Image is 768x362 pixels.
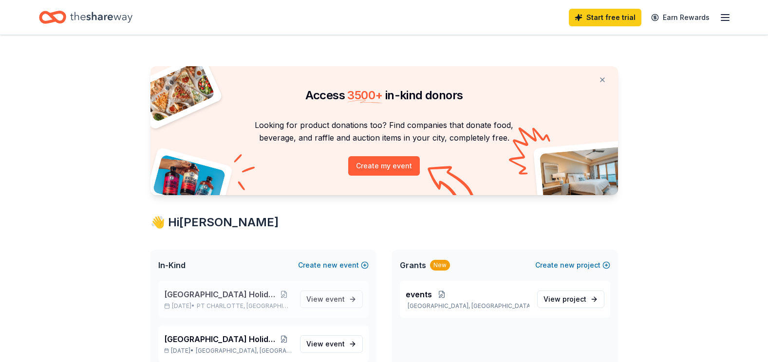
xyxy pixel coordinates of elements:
[323,259,337,271] span: new
[400,259,426,271] span: Grants
[537,290,604,308] a: View project
[39,6,132,29] a: Home
[164,333,276,345] span: [GEOGRAPHIC_DATA] Holiday Luau
[406,302,529,310] p: [GEOGRAPHIC_DATA], [GEOGRAPHIC_DATA]
[543,293,586,305] span: View
[428,166,476,202] img: Curvy arrow
[306,293,345,305] span: View
[562,295,586,303] span: project
[325,340,345,348] span: event
[139,60,215,123] img: Pizza
[325,295,345,303] span: event
[645,9,715,26] a: Earn Rewards
[300,290,363,308] a: View event
[535,259,610,271] button: Createnewproject
[406,289,432,300] span: events
[164,347,292,355] p: [DATE] •
[298,259,369,271] button: Createnewevent
[300,335,363,353] a: View event
[430,260,450,271] div: New
[158,259,186,271] span: In-Kind
[196,347,292,355] span: [GEOGRAPHIC_DATA], [GEOGRAPHIC_DATA]
[347,88,382,102] span: 3500 +
[560,259,575,271] span: new
[164,302,292,310] p: [DATE] •
[569,9,641,26] a: Start free trial
[305,88,463,102] span: Access in-kind donors
[197,302,292,310] span: PT CHARLOTTE, [GEOGRAPHIC_DATA]
[164,289,276,300] span: [GEOGRAPHIC_DATA] Holiday Luau
[348,156,420,176] button: Create my event
[162,119,606,145] p: Looking for product donations too? Find companies that donate food, beverage, and raffle and auct...
[306,338,345,350] span: View
[150,215,618,230] div: 👋 Hi [PERSON_NAME]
